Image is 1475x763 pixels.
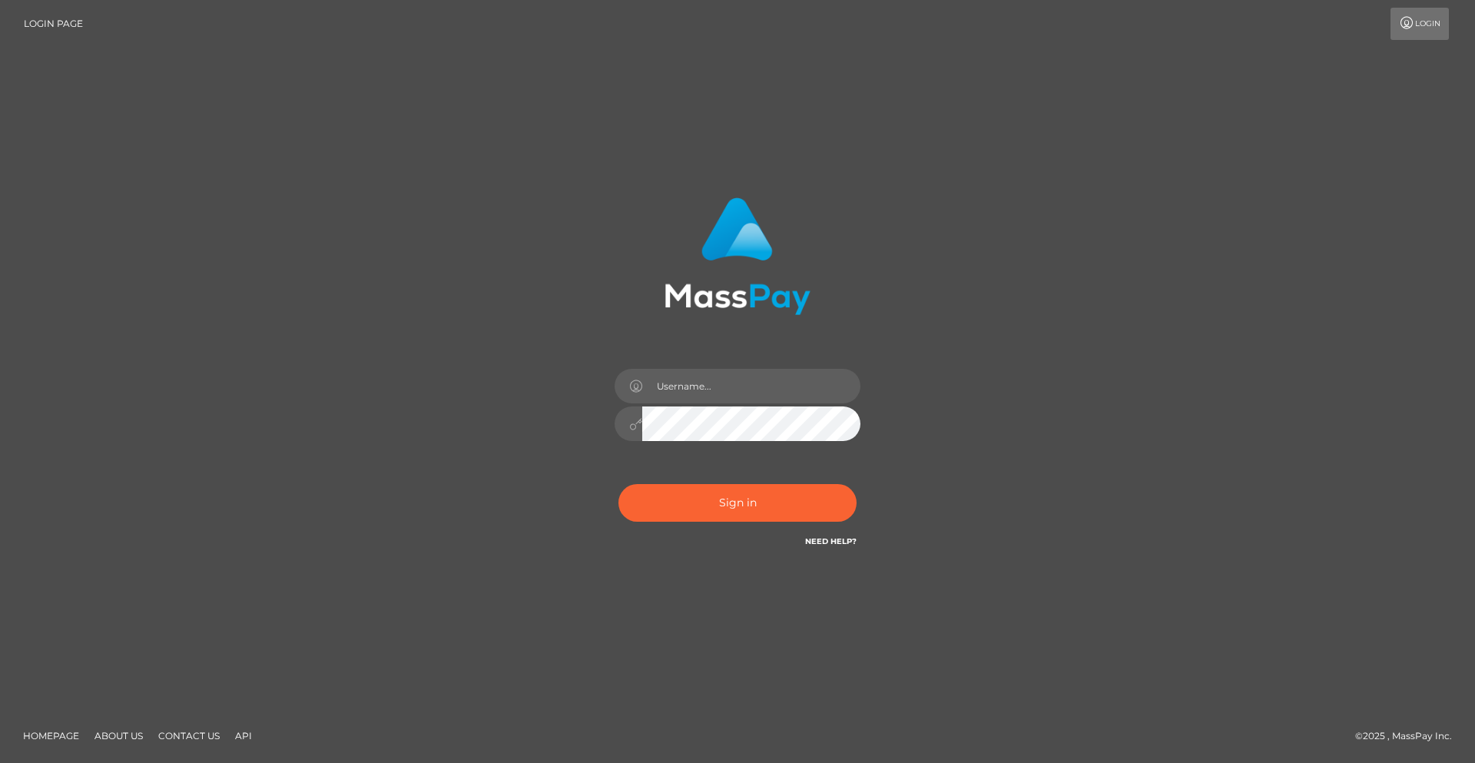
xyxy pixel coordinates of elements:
a: Login [1390,8,1449,40]
a: Contact Us [152,724,226,748]
img: MassPay Login [665,197,810,315]
input: Username... [642,369,860,403]
a: About Us [88,724,149,748]
a: Homepage [17,724,85,748]
a: API [229,724,258,748]
div: © 2025 , MassPay Inc. [1355,728,1463,745]
a: Login Page [24,8,83,40]
button: Sign in [618,484,857,522]
a: Need Help? [805,536,857,546]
